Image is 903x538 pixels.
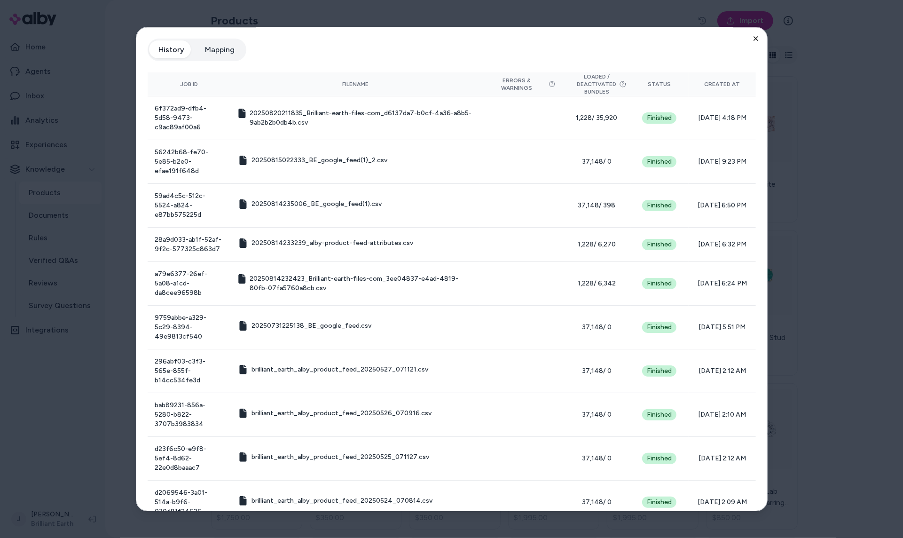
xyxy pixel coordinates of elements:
div: Finished [642,497,676,508]
div: Finished [642,156,676,167]
button: 20250820211835_Brilliant-earth-files-com_d6137da7-b0cf-4a36-a8b5-9ab2b2b0db4b.csv [238,109,472,127]
span: [DATE] 6:24 PM [696,279,748,288]
td: 6f372ad9-dfb4-5d58-9473-c9ac89af00a6 [148,96,231,140]
span: [DATE] 9:23 PM [696,157,748,166]
span: [DATE] 6:32 PM [696,240,748,249]
div: Finished [642,365,676,377]
span: brilliant_earth_alby_product_feed_20250526_070916.csv [251,409,432,418]
button: History [149,40,194,59]
td: 59ad4c5c-512c-5524-a824-e87bb575225d [148,184,231,228]
span: 20250814233239_alby-product-feed-attributes.csv [251,238,413,248]
div: Finished [642,322,676,333]
span: [DATE] 5:51 PM [696,323,748,332]
div: Finished [642,453,676,464]
button: Mapping [196,40,244,59]
button: brilliant_earth_alby_product_feed_20250527_071121.csv [238,365,428,374]
div: Finished [642,239,676,250]
button: 20250815022333_BE_google_feed(1)_2.csv [238,156,387,165]
span: brilliant_earth_alby_product_feed_20250524_070814.csv [251,496,432,506]
td: d23f6c50-e9f8-5ef4-8d62-22e0d8baaac7 [148,437,231,481]
span: 20250814232423_Brilliant-earth-files-com_3ee04837-e4ad-4819-80fb-07fa5760a8cb.csv [250,274,472,293]
button: 20250814235006_BE_google_feed(1).csv [238,199,382,209]
span: brilliant_earth_alby_product_feed_20250525_071127.csv [251,452,429,462]
div: Finished [642,200,676,211]
div: Filename [238,80,472,88]
span: [DATE] 2:12 AM [696,454,748,463]
button: brilliant_earth_alby_product_feed_20250526_070916.csv [238,409,432,418]
span: 37,148 / 0 [571,498,622,507]
button: Errors & Warnings [487,77,556,92]
div: Status [638,80,682,88]
div: Finished [642,112,676,124]
span: 37,148 / 398 [571,201,622,210]
span: [DATE] 6:50 PM [696,201,748,210]
div: Created At [696,80,748,88]
span: brilliant_earth_alby_product_feed_20250527_071121.csv [251,365,428,374]
td: bab89231-856a-5280-b822-3707b3983834 [148,393,231,437]
span: [DATE] 4:18 PM [696,113,748,123]
button: 20250814232423_Brilliant-earth-files-com_3ee04837-e4ad-4819-80fb-07fa5760a8cb.csv [238,274,472,293]
td: 9759abbe-a329-5c29-8394-49e9813cf540 [148,306,231,349]
span: [DATE] 2:12 AM [696,366,748,376]
button: 20250814233239_alby-product-feed-attributes.csv [238,238,413,248]
button: brilliant_earth_alby_product_feed_20250524_070814.csv [238,496,432,506]
span: 20250820211835_Brilliant-earth-files-com_d6137da7-b0cf-4a36-a8b5-9ab2b2b0db4b.csv [250,109,472,127]
td: 296abf03-c3f3-565e-855f-b14cc534fe3d [148,349,231,393]
button: 20250731225138_BE_google_feed.csv [238,321,371,331]
div: Finished [642,409,676,420]
span: 20250814235006_BE_google_feed(1).csv [251,199,382,209]
span: 20250815022333_BE_google_feed(1)_2.csv [251,156,387,165]
span: 37,148 / 0 [571,323,622,332]
span: [DATE] 2:10 AM [696,410,748,419]
button: Loaded / Deactivated Bundles [571,73,622,95]
td: 28a9d033-ab1f-52af-9f2c-577325c863d7 [148,228,231,262]
td: d2069546-3a01-514a-b9f6-030d81f24626 [148,481,231,524]
span: 20250731225138_BE_google_feed.csv [251,321,371,331]
span: 1,228 / 6,270 [571,240,622,249]
td: a79e6377-26ef-5a08-a1cd-da8cee96598b [148,262,231,306]
td: 56242b68-fe70-5e85-b2e0-efae191f648d [148,140,231,184]
span: 37,148 / 0 [571,157,622,166]
div: Job ID [155,80,224,88]
div: Finished [642,278,676,289]
span: 1,228 / 35,920 [571,113,622,123]
span: 37,148 / 0 [571,366,622,376]
span: 1,228 / 6,342 [571,279,622,288]
button: brilliant_earth_alby_product_feed_20250525_071127.csv [238,452,429,462]
span: 37,148 / 0 [571,454,622,463]
span: 37,148 / 0 [571,410,622,419]
span: [DATE] 2:09 AM [696,498,748,507]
